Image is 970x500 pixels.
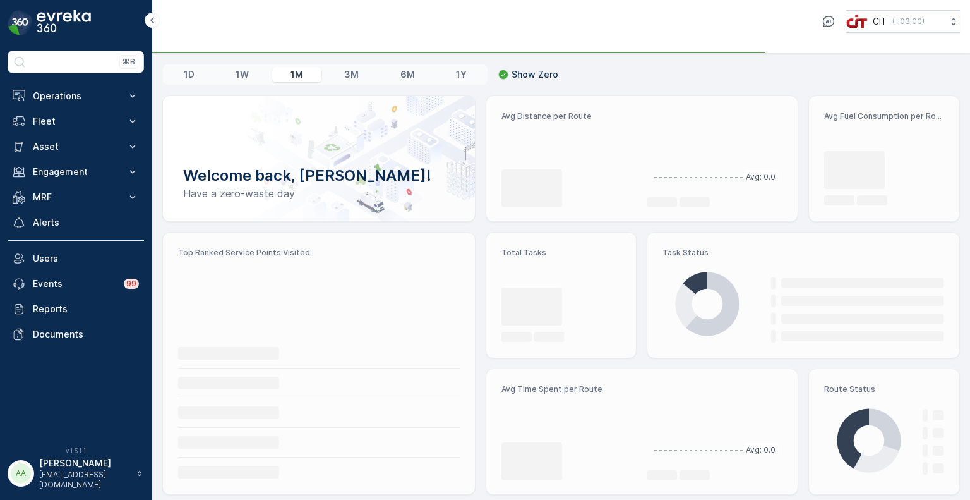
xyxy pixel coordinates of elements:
[33,216,139,229] p: Alerts
[33,191,119,204] p: MRF
[501,384,637,394] p: Avg Time Spent per Route
[33,328,139,341] p: Documents
[501,248,621,258] p: Total Tasks
[512,68,558,81] p: Show Zero
[846,15,868,28] img: cit-logo_pOk6rL0.png
[8,83,144,109] button: Operations
[344,68,359,81] p: 3M
[33,140,119,153] p: Asset
[8,10,33,35] img: logo
[824,384,944,394] p: Route Status
[8,159,144,185] button: Engagement
[8,185,144,210] button: MRF
[236,68,249,81] p: 1W
[290,68,303,81] p: 1M
[8,447,144,454] span: v 1.51.1
[892,16,925,27] p: ( +03:00 )
[37,10,91,35] img: logo_dark-DEwI_e13.png
[184,68,195,81] p: 1D
[8,109,144,134] button: Fleet
[8,271,144,296] a: Events99
[8,210,144,235] a: Alerts
[8,322,144,347] a: Documents
[8,134,144,159] button: Asset
[39,457,130,470] p: [PERSON_NAME]
[126,278,136,289] p: 99
[33,277,116,290] p: Events
[33,90,119,102] p: Operations
[33,115,119,128] p: Fleet
[8,246,144,271] a: Users
[183,186,455,201] p: Have a zero-waste day
[33,303,139,315] p: Reports
[123,57,135,67] p: ⌘B
[662,248,944,258] p: Task Status
[183,166,455,186] p: Welcome back, [PERSON_NAME]!
[824,111,944,121] p: Avg Fuel Consumption per Route
[11,463,31,484] div: AA
[33,252,139,265] p: Users
[873,15,887,28] p: CIT
[846,10,960,33] button: CIT(+03:00)
[8,296,144,322] a: Reports
[400,68,415,81] p: 6M
[39,470,130,490] p: [EMAIL_ADDRESS][DOMAIN_NAME]
[8,457,144,490] button: AA[PERSON_NAME][EMAIL_ADDRESS][DOMAIN_NAME]
[33,166,119,178] p: Engagement
[501,111,637,121] p: Avg Distance per Route
[178,248,460,258] p: Top Ranked Service Points Visited
[456,68,467,81] p: 1Y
